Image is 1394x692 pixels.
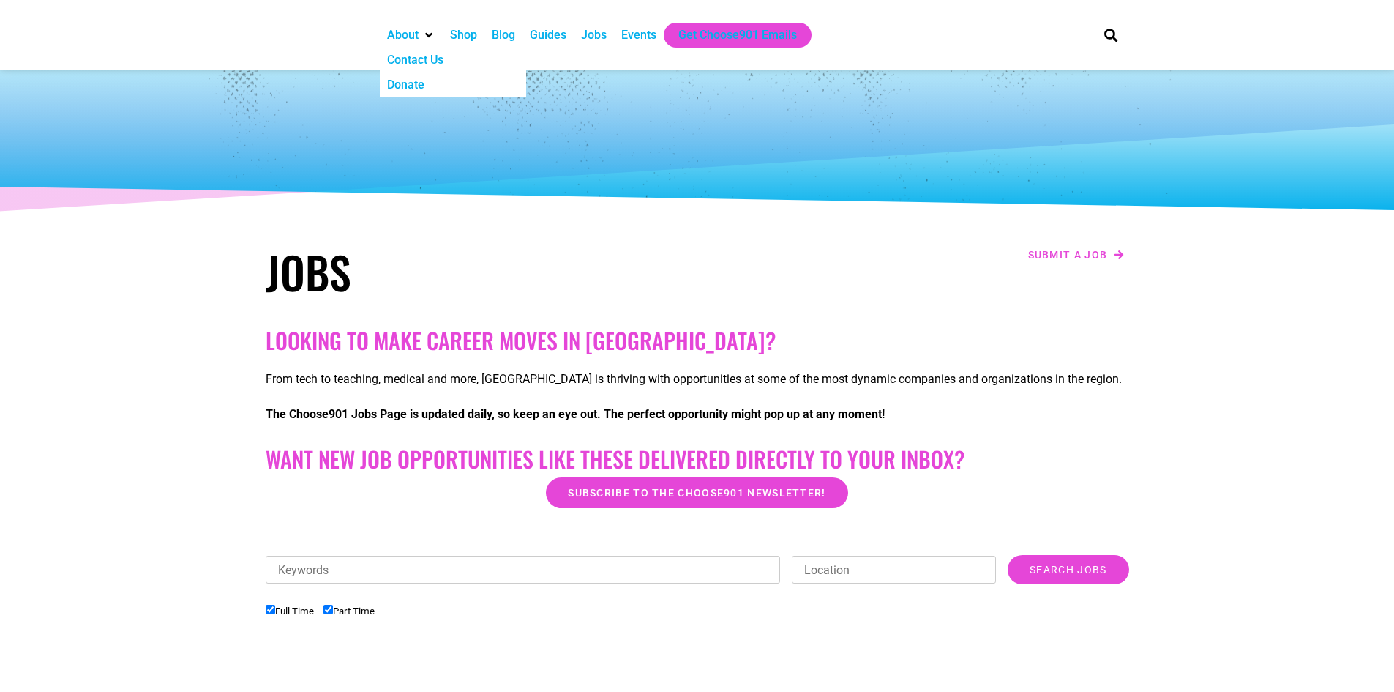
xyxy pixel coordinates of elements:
[266,556,781,584] input: Keywords
[387,76,424,94] a: Donate
[450,26,477,44] a: Shop
[266,327,1129,354] h2: Looking to make career moves in [GEOGRAPHIC_DATA]?
[1028,250,1108,260] span: Submit a job
[323,605,333,614] input: Part Time
[266,605,275,614] input: Full Time
[530,26,566,44] a: Guides
[581,26,607,44] a: Jobs
[678,26,797,44] a: Get Choose901 Emails
[568,488,825,498] span: Subscribe to the Choose901 newsletter!
[387,26,419,44] a: About
[266,245,690,298] h1: Jobs
[1024,245,1129,264] a: Submit a job
[387,51,443,69] a: Contact Us
[621,26,656,44] a: Events
[266,371,1129,388] p: From tech to teaching, medical and more, [GEOGRAPHIC_DATA] is thriving with opportunities at some...
[266,407,885,421] strong: The Choose901 Jobs Page is updated daily, so keep an eye out. The perfect opportunity might pop u...
[1008,555,1128,584] input: Search Jobs
[546,477,847,508] a: Subscribe to the Choose901 newsletter!
[792,556,996,584] input: Location
[380,23,443,48] div: About
[1098,23,1123,47] div: Search
[266,606,314,617] label: Full Time
[380,23,1079,48] nav: Main nav
[323,606,375,617] label: Part Time
[266,446,1129,472] h2: Want New Job Opportunities like these Delivered Directly to your Inbox?
[492,26,515,44] a: Blog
